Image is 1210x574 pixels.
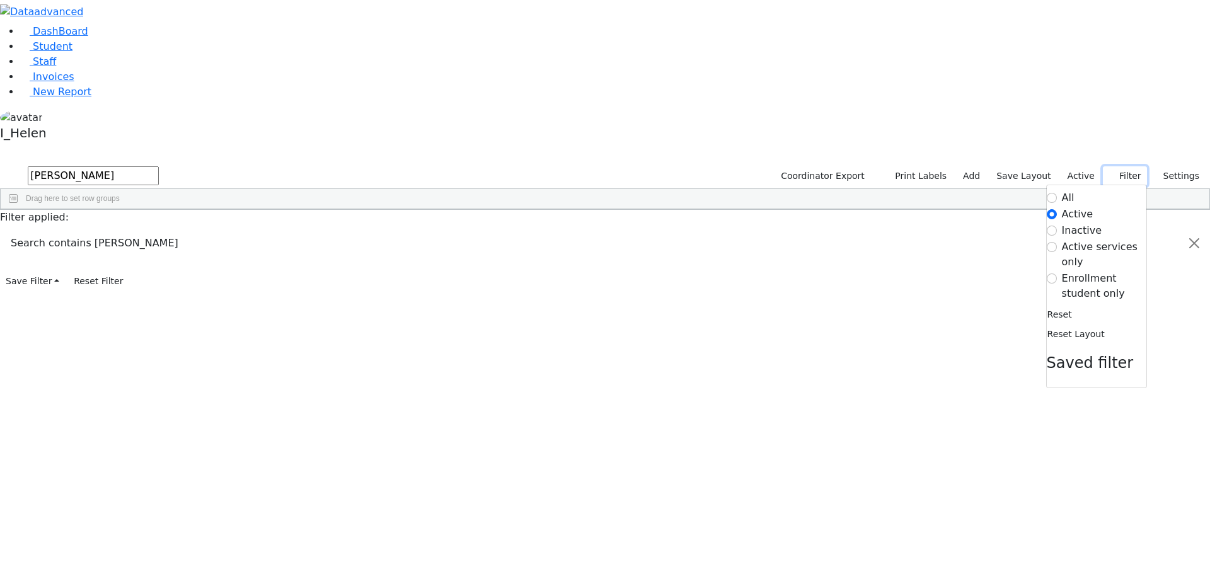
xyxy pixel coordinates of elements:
[33,86,91,98] span: New Report
[1062,190,1075,205] label: All
[991,166,1056,186] button: Save Layout
[1062,207,1093,222] label: Active
[33,71,74,83] span: Invoices
[20,71,74,83] a: Invoices
[1047,242,1057,252] input: Active services only
[1047,209,1057,219] input: Active
[1062,223,1102,238] label: Inactive
[1047,226,1057,236] input: Inactive
[1147,166,1205,186] button: Settings
[20,55,56,67] a: Staff
[1047,305,1073,324] button: Reset
[33,25,88,37] span: DashBoard
[20,40,72,52] a: Student
[880,166,952,186] button: Print Labels
[26,194,120,203] span: Drag here to set row groups
[1047,193,1057,203] input: All
[20,25,88,37] a: DashBoard
[33,40,72,52] span: Student
[28,166,159,185] input: Search
[1046,185,1147,388] div: Settings
[68,272,129,291] button: Reset Filter
[1047,324,1105,344] button: Reset Layout
[1103,166,1147,186] button: Filter
[33,55,56,67] span: Staff
[1047,273,1057,284] input: Enrollment student only
[773,166,870,186] button: Coordinator Export
[1062,271,1146,301] label: Enrollment student only
[1062,239,1146,270] label: Active services only
[957,166,986,186] a: Add
[20,86,91,98] a: New Report
[1047,354,1134,372] span: Saved filter
[1179,226,1209,261] button: Close
[1062,166,1100,186] label: Active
